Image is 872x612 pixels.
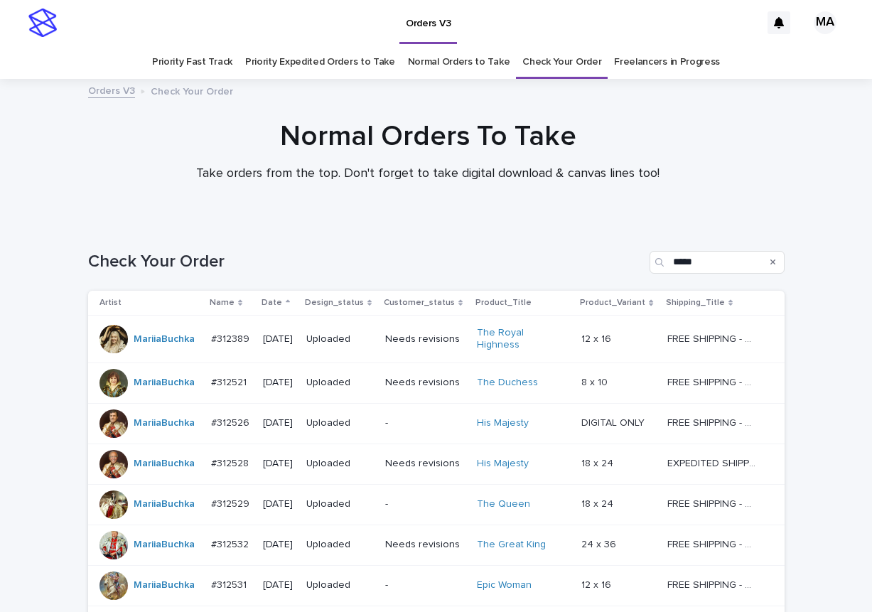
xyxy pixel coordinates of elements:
[581,414,647,429] p: DIGITAL ONLY
[385,417,465,429] p: -
[263,498,295,510] p: [DATE]
[408,45,510,79] a: Normal Orders to Take
[263,539,295,551] p: [DATE]
[306,458,374,470] p: Uploaded
[477,377,538,389] a: The Duchess
[667,455,759,470] p: EXPEDITED SHIPPING - preview in 1 business day; delivery up to 5 business days after your approval.
[667,536,759,551] p: FREE SHIPPING - preview in 1-2 business days, after your approval delivery will take 5-10 b.d.
[134,579,195,591] a: MariiaBuchka
[581,495,616,510] p: 18 x 24
[667,576,759,591] p: FREE SHIPPING - preview in 1-2 business days, after your approval delivery will take 5-10 b.d.
[263,458,295,470] p: [DATE]
[385,333,465,345] p: Needs revisions
[80,119,776,154] h1: Normal Orders To Take
[306,498,374,510] p: Uploaded
[384,295,455,311] p: Customer_status
[211,495,252,510] p: #312529
[306,333,374,345] p: Uploaded
[650,251,785,274] input: Search
[210,295,235,311] p: Name
[28,9,57,37] img: stacker-logo-s-only.png
[477,327,566,351] a: The Royal Highness
[262,295,282,311] p: Date
[152,45,232,79] a: Priority Fast Track
[581,331,614,345] p: 12 x 16
[88,444,785,484] tr: MariiaBuchka #312528#312528 [DATE]UploadedNeeds revisionsHis Majesty 18 x 2418 x 24 EXPEDITED SHI...
[814,11,836,34] div: MA
[88,363,785,403] tr: MariiaBuchka #312521#312521 [DATE]UploadedNeeds revisionsThe Duchess 8 x 108 x 10 FREE SHIPPING -...
[385,498,465,510] p: -
[211,414,252,429] p: #312526
[151,82,233,98] p: Check Your Order
[385,458,465,470] p: Needs revisions
[211,576,249,591] p: #312531
[306,377,374,389] p: Uploaded
[263,417,295,429] p: [DATE]
[211,331,252,345] p: #312389
[581,576,614,591] p: 12 x 16
[306,579,374,591] p: Uploaded
[88,565,785,606] tr: MariiaBuchka #312531#312531 [DATE]Uploaded-Epic Woman 12 x 1612 x 16 FREE SHIPPING - preview in 1...
[245,45,395,79] a: Priority Expedited Orders to Take
[667,414,759,429] p: FREE SHIPPING - preview in 1-2 business days, after your approval delivery will take 5-10 b.d.
[614,45,720,79] a: Freelancers in Progress
[522,45,601,79] a: Check Your Order
[580,295,645,311] p: Product_Variant
[88,316,785,363] tr: MariiaBuchka #312389#312389 [DATE]UploadedNeeds revisionsThe Royal Highness 12 x 1612 x 16 FREE S...
[211,536,252,551] p: #312532
[581,374,610,389] p: 8 x 10
[385,377,465,389] p: Needs revisions
[666,295,725,311] p: Shipping_Title
[263,333,295,345] p: [DATE]
[88,525,785,565] tr: MariiaBuchka #312532#312532 [DATE]UploadedNeeds revisionsThe Great King 24 x 3624 x 36 FREE SHIPP...
[134,539,195,551] a: MariiaBuchka
[581,455,616,470] p: 18 x 24
[667,495,759,510] p: FREE SHIPPING - preview in 1-2 business days, after your approval delivery will take 5-10 b.d.
[306,539,374,551] p: Uploaded
[306,417,374,429] p: Uploaded
[88,82,135,98] a: Orders V3
[211,455,252,470] p: #312528
[477,539,546,551] a: The Great King
[88,252,644,272] h1: Check Your Order
[581,536,619,551] p: 24 x 36
[667,374,759,389] p: FREE SHIPPING - preview in 1-2 business days, after your approval delivery will take 5-10 b.d.
[134,498,195,510] a: MariiaBuchka
[134,458,195,470] a: MariiaBuchka
[134,333,195,345] a: MariiaBuchka
[477,458,529,470] a: His Majesty
[477,498,530,510] a: The Queen
[477,579,532,591] a: Epic Woman
[88,484,785,525] tr: MariiaBuchka #312529#312529 [DATE]Uploaded-The Queen 18 x 2418 x 24 FREE SHIPPING - preview in 1-...
[99,295,122,311] p: Artist
[263,377,295,389] p: [DATE]
[305,295,364,311] p: Design_status
[134,377,195,389] a: MariiaBuchka
[477,417,529,429] a: His Majesty
[144,166,712,182] p: Take orders from the top. Don't forget to take digital download & canvas lines too!
[385,579,465,591] p: -
[475,295,532,311] p: Product_Title
[134,417,195,429] a: MariiaBuchka
[667,331,759,345] p: FREE SHIPPING - preview in 1-2 business days, after your approval delivery will take 5-10 b.d.
[211,374,249,389] p: #312521
[385,539,465,551] p: Needs revisions
[263,579,295,591] p: [DATE]
[88,403,785,444] tr: MariiaBuchka #312526#312526 [DATE]Uploaded-His Majesty DIGITAL ONLYDIGITAL ONLY FREE SHIPPING - p...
